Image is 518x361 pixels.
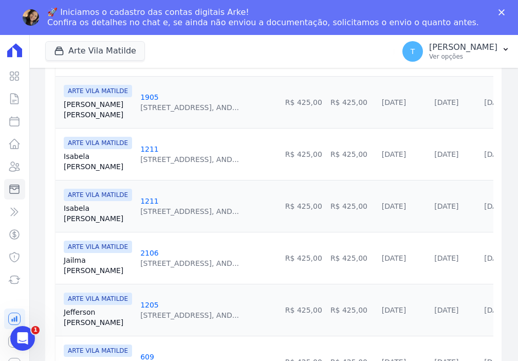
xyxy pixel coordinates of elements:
[64,241,132,253] span: ARTE VILA MATILDE
[382,254,406,262] a: [DATE]
[434,306,458,314] a: [DATE]
[64,293,132,305] span: ARTE VILA MATILDE
[429,42,497,52] p: [PERSON_NAME]
[64,137,132,149] span: ARTE VILA MATILDE
[484,202,508,210] a: [DATE]
[484,150,508,158] a: [DATE]
[326,128,378,180] td: R$ 425,00
[326,284,378,336] td: R$ 425,00
[64,151,132,172] a: Isabela[PERSON_NAME]
[434,202,458,210] a: [DATE]
[64,255,132,276] a: Jailma[PERSON_NAME]
[326,232,378,284] td: R$ 425,00
[281,76,326,128] td: R$ 425,00
[23,9,39,26] img: Profile image for Adriane
[382,202,406,210] a: [DATE]
[382,306,406,314] a: [DATE]
[64,99,132,120] a: [PERSON_NAME][PERSON_NAME]
[140,301,159,309] a: 1205
[281,128,326,180] td: R$ 425,00
[140,249,159,257] a: 2106
[434,254,458,262] a: [DATE]
[140,102,239,113] div: [STREET_ADDRESS], AND...
[64,345,132,357] span: ARTE VILA MATILDE
[434,98,458,106] a: [DATE]
[64,203,132,224] a: Isabela[PERSON_NAME]
[47,7,479,28] div: 🚀 Iniciamos o cadastro das contas digitais Arke! Confira os detalhes no chat e, se ainda não envi...
[394,37,518,66] button: T [PERSON_NAME] Ver opções
[64,307,132,328] a: Jefferson[PERSON_NAME]
[140,206,239,216] div: [STREET_ADDRESS], AND...
[382,150,406,158] a: [DATE]
[64,189,132,201] span: ARTE VILA MATILDE
[140,154,239,165] div: [STREET_ADDRESS], AND...
[326,76,378,128] td: R$ 425,00
[484,254,508,262] a: [DATE]
[326,180,378,232] td: R$ 425,00
[10,326,35,351] iframe: Intercom live chat
[45,41,145,61] button: Arte Vila Matilde
[498,9,509,15] div: Fechar
[281,284,326,336] td: R$ 425,00
[281,180,326,232] td: R$ 425,00
[140,145,159,153] a: 1211
[31,326,40,334] span: 1
[281,232,326,284] td: R$ 425,00
[382,98,406,106] a: [DATE]
[140,197,159,205] a: 1211
[140,353,154,361] a: 609
[484,98,508,106] a: [DATE]
[140,258,239,268] div: [STREET_ADDRESS], AND...
[429,52,497,61] p: Ver opções
[140,93,159,101] a: 1905
[484,306,508,314] a: [DATE]
[64,85,132,97] span: ARTE VILA MATILDE
[140,310,239,320] div: [STREET_ADDRESS], AND...
[411,48,415,55] span: T
[434,150,458,158] a: [DATE]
